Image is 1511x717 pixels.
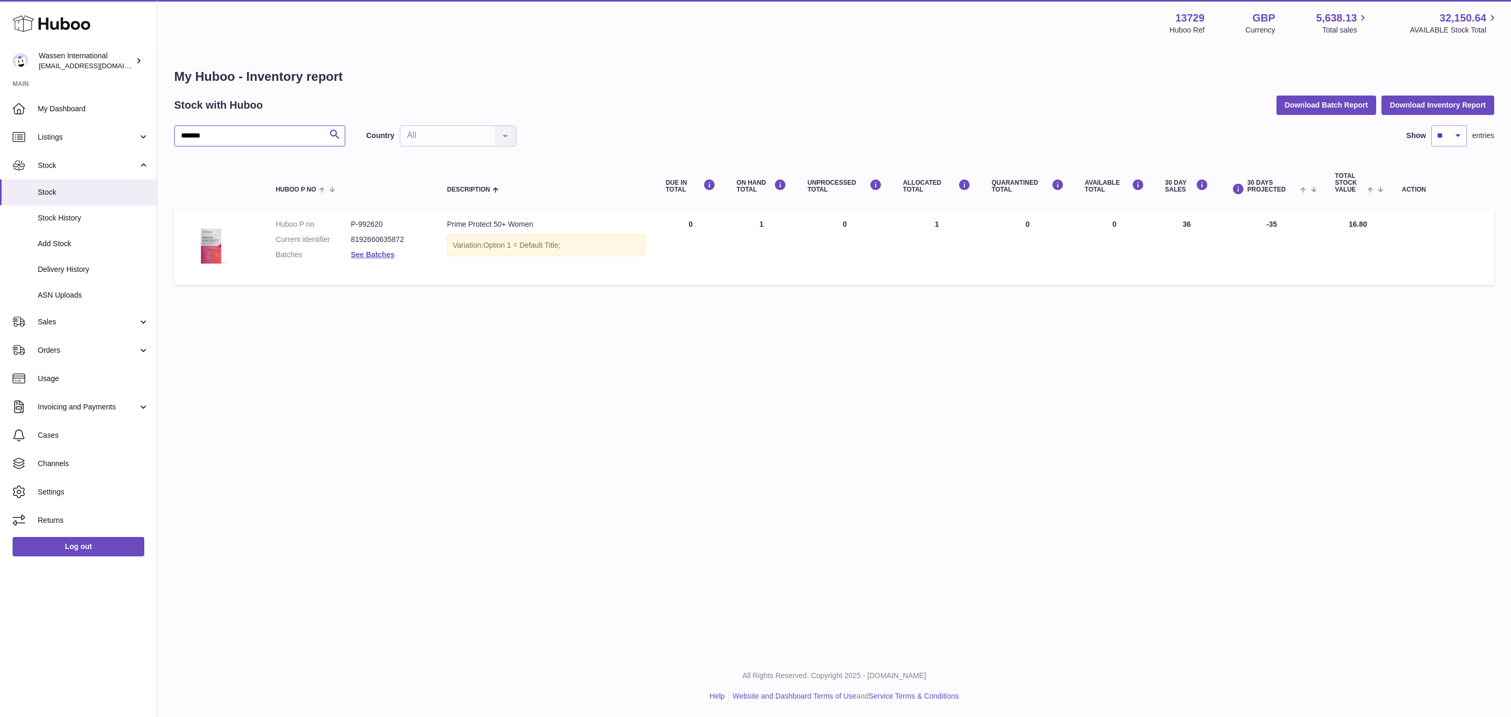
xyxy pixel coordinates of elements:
td: 0 [1074,209,1155,285]
a: Help [710,692,725,700]
span: Usage [38,374,149,384]
span: Add Stock [38,239,149,249]
span: Stock [38,161,138,171]
span: Sales [38,317,138,327]
label: Show [1407,131,1426,141]
strong: 13729 [1175,11,1205,25]
a: Website and Dashboard Terms of Use [732,692,856,700]
dt: Huboo P no [275,219,350,229]
span: My Dashboard [38,104,149,114]
li: and [729,691,959,701]
img: product image [185,219,237,272]
strong: GBP [1252,11,1275,25]
div: ALLOCATED Total [903,179,971,193]
span: Orders [38,345,138,355]
span: Cases [38,430,149,440]
span: Channels [38,459,149,469]
span: Huboo P no [275,186,316,193]
span: ASN Uploads [38,290,149,300]
h1: My Huboo - Inventory report [174,68,1494,85]
span: Settings [38,487,149,497]
td: 0 [797,209,892,285]
a: 32,150.64 AVAILABLE Stock Total [1410,11,1498,35]
button: Download Inventory Report [1381,96,1494,114]
a: See Batches [351,250,395,259]
label: Country [366,131,395,141]
td: 0 [655,209,726,285]
div: AVAILABLE Total [1085,179,1144,193]
dd: 8192660635872 [351,235,426,245]
a: Service Terms & Conditions [869,692,959,700]
img: internalAdmin-13729@internal.huboo.com [13,53,28,69]
div: Prime Protect 50+ Women [447,219,645,229]
button: Download Batch Report [1276,96,1377,114]
div: Variation: [447,235,645,256]
span: 0 [1026,220,1030,228]
a: Log out [13,537,144,556]
div: Action [1402,186,1484,193]
span: entries [1472,131,1494,141]
dd: P-992620 [351,219,426,229]
h2: Stock with Huboo [174,98,263,112]
td: 36 [1155,209,1219,285]
div: Wassen International [39,51,133,71]
span: 16.80 [1349,220,1367,228]
span: Option 1 = Default Title; [483,241,560,249]
span: Stock History [38,213,149,223]
span: AVAILABLE Stock Total [1410,25,1498,35]
td: -35 [1219,209,1324,285]
span: Returns [38,515,149,525]
span: Invoicing and Payments [38,402,138,412]
span: Description [447,186,490,193]
span: 30 DAYS PROJECTED [1247,180,1297,193]
div: ON HAND Total [737,179,786,193]
td: 1 [892,209,981,285]
div: 30 DAY SALES [1165,179,1209,193]
div: DUE IN TOTAL [666,179,716,193]
p: All Rights Reserved. Copyright 2025 - [DOMAIN_NAME] [166,671,1503,681]
div: Currency [1246,25,1275,35]
dt: Batches [275,250,350,260]
span: Stock [38,187,149,197]
span: Delivery History [38,265,149,275]
span: Listings [38,132,138,142]
span: [EMAIL_ADDRESS][DOMAIN_NAME] [39,61,154,70]
dt: Current identifier [275,235,350,245]
a: 5,638.13 Total sales [1316,11,1369,35]
div: UNPROCESSED Total [807,179,882,193]
td: 1 [726,209,797,285]
span: Total sales [1322,25,1369,35]
span: 5,638.13 [1316,11,1357,25]
div: QUARANTINED Total [992,179,1064,193]
div: Huboo Ref [1169,25,1205,35]
span: 32,150.64 [1440,11,1486,25]
span: Total stock value [1335,173,1365,194]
